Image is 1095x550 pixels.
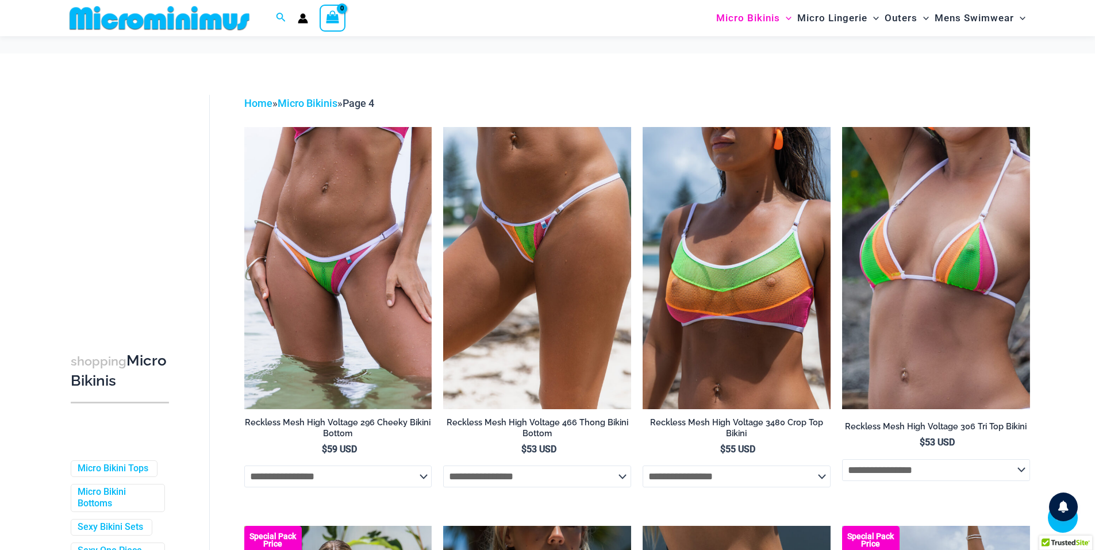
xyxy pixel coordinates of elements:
[244,417,432,439] h2: Reckless Mesh High Voltage 296 Cheeky Bikini Bottom
[78,521,143,533] a: Sexy Bikini Sets
[71,351,169,391] h3: Micro Bikinis
[443,417,631,439] h2: Reckless Mesh High Voltage 466 Thong Bikini Bottom
[322,444,327,455] span: $
[716,3,780,33] span: Micro Bikinis
[920,437,955,448] bdi: 53 USD
[78,463,148,475] a: Micro Bikini Tops
[842,533,900,548] b: Special Pack Price
[244,97,374,109] span: » »
[780,3,792,33] span: Menu Toggle
[932,3,1028,33] a: Mens SwimwearMenu ToggleMenu Toggle
[797,3,867,33] span: Micro Lingerie
[244,127,432,409] img: Reckless Mesh High Voltage 296 Cheeky 01
[867,3,879,33] span: Menu Toggle
[65,5,254,31] img: MM SHOP LOGO FLAT
[443,127,631,409] a: Reckless Mesh High Voltage 466 Thong 01Reckless Mesh High Voltage 3480 Crop Top 466 Thong 01Reckl...
[244,417,432,443] a: Reckless Mesh High Voltage 296 Cheeky Bikini Bottom
[78,486,156,510] a: Micro Bikini Bottoms
[443,127,631,409] img: Reckless Mesh High Voltage 466 Thong 01
[643,127,831,409] a: Reckless Mesh High Voltage 3480 Crop Top 01Reckless Mesh High Voltage 3480 Crop Top 02Reckless Me...
[1014,3,1025,33] span: Menu Toggle
[244,533,302,548] b: Special Pack Price
[842,421,1030,432] h2: Reckless Mesh High Voltage 306 Tri Top Bikini
[643,127,831,409] img: Reckless Mesh High Voltage 3480 Crop Top 01
[276,11,286,25] a: Search icon link
[643,417,831,443] a: Reckless Mesh High Voltage 3480 Crop Top Bikini
[917,3,929,33] span: Menu Toggle
[842,421,1030,436] a: Reckless Mesh High Voltage 306 Tri Top Bikini
[720,444,755,455] bdi: 55 USD
[720,444,725,455] span: $
[244,127,432,409] a: Reckless Mesh High Voltage 296 Cheeky 01Reckless Mesh High Voltage 3480 Crop Top 296 Cheeky 04Rec...
[278,97,337,109] a: Micro Bikinis
[842,127,1030,409] img: Reckless Mesh High Voltage 306 Tri Top 01
[882,3,932,33] a: OutersMenu ToggleMenu Toggle
[443,417,631,443] a: Reckless Mesh High Voltage 466 Thong Bikini Bottom
[885,3,917,33] span: Outers
[521,444,527,455] span: $
[935,3,1014,33] span: Mens Swimwear
[244,97,272,109] a: Home
[298,13,308,24] a: Account icon link
[920,437,925,448] span: $
[794,3,882,33] a: Micro LingerieMenu ToggleMenu Toggle
[71,354,126,368] span: shopping
[322,444,357,455] bdi: 59 USD
[842,127,1030,409] a: Reckless Mesh High Voltage 306 Tri Top 01Reckless Mesh High Voltage 306 Tri Top 466 Thong 04Reckl...
[521,444,556,455] bdi: 53 USD
[643,417,831,439] h2: Reckless Mesh High Voltage 3480 Crop Top Bikini
[71,86,174,316] iframe: TrustedSite Certified
[320,5,346,31] a: View Shopping Cart, empty
[712,2,1031,34] nav: Site Navigation
[713,3,794,33] a: Micro BikinisMenu ToggleMenu Toggle
[343,97,374,109] span: Page 4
